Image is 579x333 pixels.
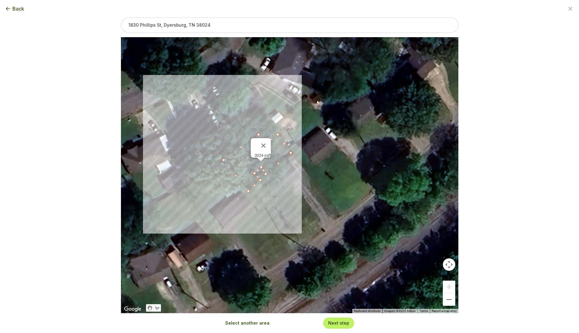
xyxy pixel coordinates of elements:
input: 1830 Phillips St, Dyersburg, TN 38024 [121,17,458,33]
img: Google [122,305,143,313]
div: 3024 sqft [254,153,271,158]
a: Terms (opens in new tab) [419,309,428,313]
button: Close [256,138,271,153]
button: Zoom in [443,281,455,293]
button: Map camera controls [443,258,455,271]
span: Imagery ©2025 Airbus [384,309,416,313]
button: Back [5,5,24,12]
a: Report a map error [432,309,457,313]
a: Open this area in Google Maps (opens a new window) [122,305,143,313]
button: Keyboard shortcuts [354,309,381,313]
button: Draw a shape [154,304,161,312]
span: Back [12,5,24,12]
button: Next step [328,320,349,326]
button: Select another area [225,320,269,326]
button: Stop drawing [146,304,154,312]
button: Zoom out [443,293,455,306]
